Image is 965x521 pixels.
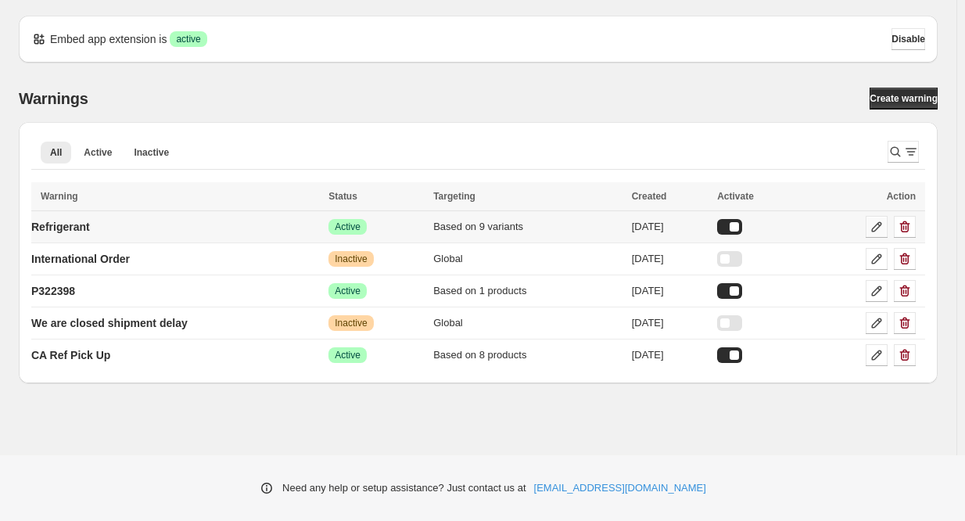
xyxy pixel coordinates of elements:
p: Embed app extension is [50,31,167,47]
a: Create warning [870,88,938,110]
div: [DATE] [632,347,709,363]
div: Based on 9 variants [433,219,622,235]
h2: Warnings [19,89,88,108]
div: Based on 1 products [433,283,622,299]
p: P322398 [31,283,75,299]
span: Inactive [335,253,367,265]
div: [DATE] [632,315,709,331]
a: P322398 [31,278,75,304]
span: Active [84,146,112,159]
div: Based on 8 products [433,347,622,363]
p: We are closed shipment delay [31,315,188,331]
div: Global [433,315,622,331]
span: Active [335,349,361,361]
div: [DATE] [632,283,709,299]
div: Global [433,251,622,267]
span: Action [887,191,916,202]
div: [DATE] [632,251,709,267]
span: Created [632,191,667,202]
p: International Order [31,251,130,267]
a: Refrigerant [31,214,90,239]
button: Search and filter results [888,141,919,163]
span: Create warning [870,92,938,105]
span: Active [335,285,361,297]
span: Active [335,221,361,233]
span: active [176,33,200,45]
span: Disable [891,33,925,45]
span: Activate [717,191,754,202]
span: All [50,146,62,159]
p: CA Ref Pick Up [31,347,110,363]
button: Disable [891,28,925,50]
span: Inactive [134,146,169,159]
a: [EMAIL_ADDRESS][DOMAIN_NAME] [534,480,706,496]
a: We are closed shipment delay [31,311,188,336]
div: [DATE] [632,219,709,235]
span: Warning [41,191,78,202]
p: Refrigerant [31,219,90,235]
a: International Order [31,246,130,271]
a: CA Ref Pick Up [31,343,110,368]
span: Status [328,191,357,202]
span: Inactive [335,317,367,329]
span: Targeting [433,191,475,202]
